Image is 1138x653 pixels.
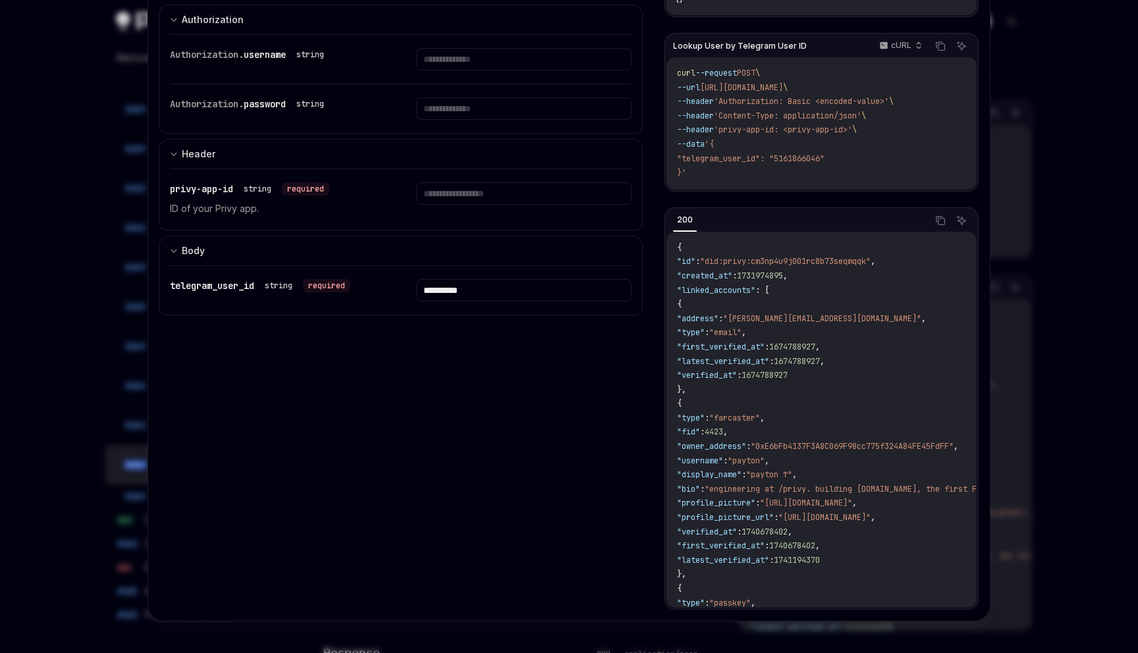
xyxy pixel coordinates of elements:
[891,40,911,51] p: cURL
[673,41,807,51] span: Lookup User by Telegram User ID
[728,456,765,466] span: "payton"
[700,82,783,93] span: [URL][DOMAIN_NAME]
[746,469,792,480] span: "payton ↑"
[737,370,742,380] span: :
[677,484,700,494] span: "bio"
[872,35,928,57] button: cURL
[677,68,695,78] span: curl
[746,441,751,452] span: :
[677,370,737,380] span: "verified_at"
[709,413,760,423] span: "farcaster"
[170,201,385,217] p: ID of your Privy app.
[677,313,718,324] span: "address"
[742,327,746,338] span: ,
[709,327,742,338] span: "email"
[677,242,682,253] span: {
[871,256,875,267] span: ,
[714,124,852,135] span: 'privy-app-id: <privy-app-id>'
[714,111,861,121] span: 'Content-Type: application/json'
[769,540,815,551] span: 1740678402
[705,139,714,149] span: '{
[932,212,949,229] button: Copy the contents from the code block
[723,456,728,466] span: :
[677,82,700,93] span: --url
[871,512,875,523] span: ,
[677,256,695,267] span: "id"
[760,498,852,508] span: "[URL][DOMAIN_NAME]"
[751,598,755,608] span: ,
[170,49,244,61] span: Authorization.
[815,342,820,352] span: ,
[296,49,324,60] div: string
[677,139,705,149] span: --data
[889,96,894,107] span: \
[182,12,244,28] div: Authorization
[709,598,751,608] span: "passkey"
[677,356,769,367] span: "latest_verified_at"
[788,527,792,537] span: ,
[677,441,746,452] span: "owner_address"
[695,68,737,78] span: --request
[677,598,705,608] span: "type"
[778,512,871,523] span: "[URL][DOMAIN_NAME]"
[783,82,788,93] span: \
[677,124,714,135] span: --header
[677,285,755,296] span: "linked_accounts"
[714,96,889,107] span: 'Authorization: Basic <encoded-value>'
[677,555,769,565] span: "latest_verified_at"
[700,256,871,267] span: "did:privy:cm3np4u9j001rc8b73seqmqqk"
[852,498,857,508] span: ,
[677,569,686,579] span: },
[182,146,215,162] div: Header
[677,527,737,537] span: "verified_at"
[182,243,205,259] div: Body
[852,124,857,135] span: \
[737,271,783,281] span: 1731974895
[677,456,723,466] span: "username"
[244,49,286,61] span: username
[170,48,329,61] div: Authorization.username
[677,96,714,107] span: --header
[755,68,760,78] span: \
[705,413,709,423] span: :
[751,441,954,452] span: "0xE6bFb4137F3A8C069F98cc775f324A84FE45FdFF"
[700,484,705,494] span: :
[774,356,820,367] span: 1674788927
[742,469,746,480] span: :
[677,342,765,352] span: "first_verified_at"
[820,356,825,367] span: ,
[765,456,769,466] span: ,
[677,384,686,395] span: },
[723,427,728,437] span: ,
[244,184,271,194] div: string
[303,279,350,292] div: required
[737,527,742,537] span: :
[677,512,774,523] span: "profile_picture_url"
[732,271,737,281] span: :
[783,271,788,281] span: ,
[774,555,820,565] span: 1741194370
[705,327,709,338] span: :
[265,280,292,291] div: string
[769,555,774,565] span: :
[755,498,760,508] span: :
[677,111,714,121] span: --header
[723,313,921,324] span: "[PERSON_NAME][EMAIL_ADDRESS][DOMAIN_NAME]"
[954,441,958,452] span: ,
[159,5,643,34] button: expand input section
[170,97,329,111] div: Authorization.password
[282,182,329,196] div: required
[677,498,755,508] span: "profile_picture"
[677,540,765,551] span: "first_verified_at"
[677,167,686,178] span: }'
[159,236,643,265] button: expand input section
[921,313,926,324] span: ,
[769,342,815,352] span: 1674788927
[953,38,970,55] button: Ask AI
[677,153,825,164] span: "telegram_user_id": "5161866046"
[159,139,643,169] button: expand input section
[677,469,742,480] span: "display_name"
[244,98,286,110] span: password
[677,427,700,437] span: "fid"
[677,327,705,338] span: "type"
